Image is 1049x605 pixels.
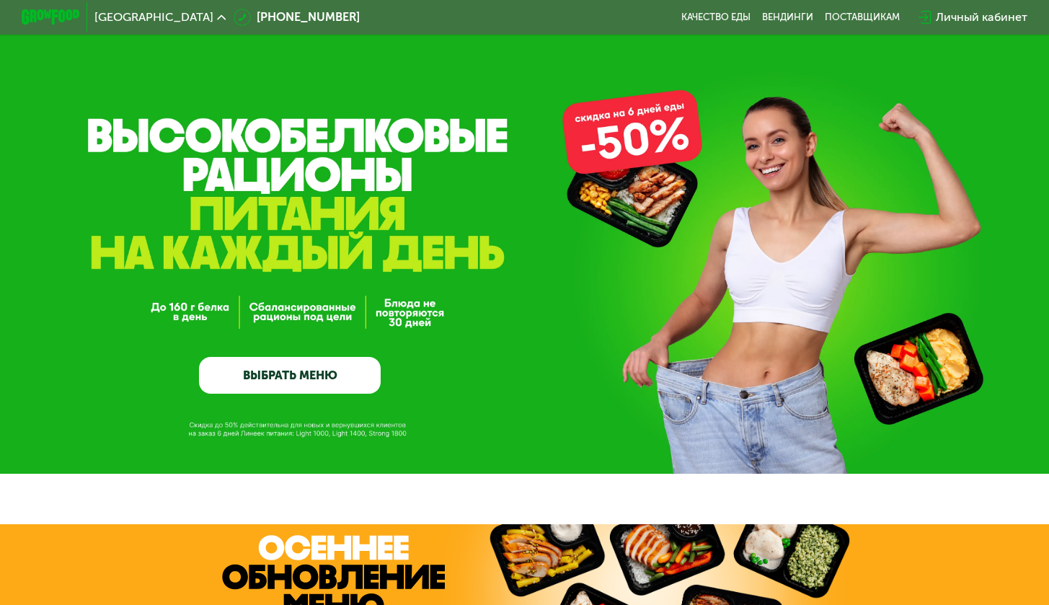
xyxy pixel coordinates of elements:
[936,9,1027,26] div: Личный кабинет
[762,12,813,23] a: Вендинги
[94,12,213,23] span: [GEOGRAPHIC_DATA]
[825,12,900,23] div: поставщикам
[681,12,751,23] a: Качество еды
[199,357,381,394] a: ВЫБРАТЬ МЕНЮ
[234,9,360,26] a: [PHONE_NUMBER]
